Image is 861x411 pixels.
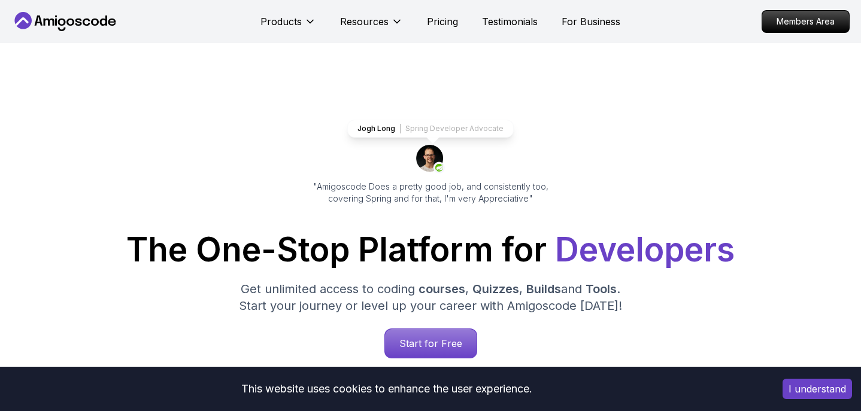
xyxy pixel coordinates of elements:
[340,14,403,38] button: Resources
[21,233,840,266] h1: The One-Stop Platform for
[229,281,632,314] p: Get unlimited access to coding , , and . Start your journey or level up your career with Amigosco...
[586,282,617,296] span: Tools
[384,328,477,358] a: Start for Free
[405,124,504,133] p: Spring Developer Advocate
[260,14,302,29] p: Products
[482,14,538,29] a: Testimonials
[296,181,565,205] p: "Amigoscode Does a pretty good job, and consistently too, covering Spring and for that, I'm very ...
[357,124,395,133] p: Jogh Long
[427,14,458,29] a: Pricing
[472,282,519,296] span: Quizzes
[416,145,445,173] img: josh long
[419,282,465,296] span: courses
[562,14,620,29] a: For Business
[762,10,850,33] a: Members Area
[526,282,561,296] span: Builds
[340,14,389,29] p: Resources
[385,329,477,358] p: Start for Free
[762,11,849,32] p: Members Area
[783,379,852,399] button: Accept cookies
[555,230,735,269] span: Developers
[9,376,765,402] div: This website uses cookies to enhance the user experience.
[260,14,316,38] button: Products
